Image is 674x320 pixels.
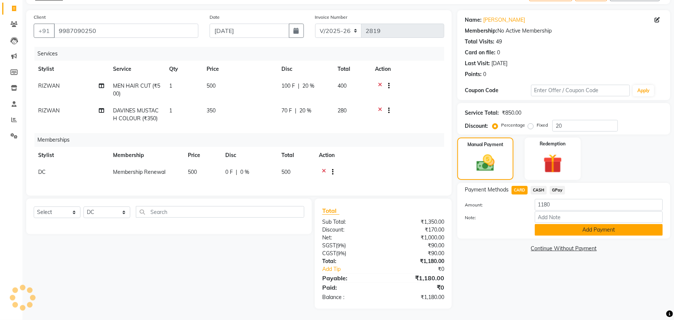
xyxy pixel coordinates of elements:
[136,206,304,218] input: Search
[467,141,503,148] label: Manual Payment
[497,49,500,57] div: 0
[317,257,383,265] div: Total:
[169,82,172,89] span: 1
[491,60,507,67] div: [DATE]
[383,226,450,234] div: ₹170.00
[299,107,311,115] span: 20 %
[465,16,482,24] div: Name:
[383,250,450,257] div: ₹90.00
[322,242,336,249] span: SGST
[34,133,450,147] div: Memberships
[338,250,345,256] span: 9%
[165,61,202,78] th: Qty
[38,107,60,114] span: RIZWAN
[54,24,198,38] input: Search by Name/Mobile/Email/Code
[383,242,450,250] div: ₹90.00
[169,107,172,114] span: 1
[535,211,663,223] input: Add Note
[383,257,450,265] div: ₹1,180.00
[210,14,220,21] label: Date
[512,186,528,194] span: CARD
[202,61,277,78] th: Price
[337,242,344,248] span: 9%
[315,14,348,21] label: Invoice Number
[188,169,197,175] span: 500
[317,218,383,226] div: Sub Total:
[240,168,249,176] span: 0 %
[277,61,333,78] th: Disc
[207,82,216,89] span: 500
[465,60,490,67] div: Last Visit:
[34,24,55,38] button: +91
[317,283,383,292] div: Paid:
[317,265,394,273] a: Add Tip
[540,141,565,147] label: Redemption
[183,147,221,164] th: Price
[109,61,165,78] th: Service
[465,109,499,117] div: Service Total:
[383,234,450,242] div: ₹1,000.00
[465,186,509,194] span: Payment Methods
[537,152,568,175] img: _gift.svg
[550,186,565,194] span: GPay
[38,82,60,89] span: RIZWAN
[34,147,109,164] th: Stylist
[465,87,531,94] div: Coupon Code
[207,107,216,114] span: 350
[225,168,233,176] span: 0 F
[459,245,669,253] a: Continue Without Payment
[34,47,450,61] div: Services
[322,207,339,215] span: Total
[302,82,314,90] span: 20 %
[633,85,654,96] button: Apply
[317,250,383,257] div: ( )
[338,107,347,114] span: 280
[531,85,630,96] input: Enter Offer / Coupon Code
[502,109,521,117] div: ₹850.00
[317,293,383,301] div: Balance :
[383,293,450,301] div: ₹1,180.00
[370,61,444,78] th: Action
[465,38,494,46] div: Total Visits:
[465,49,495,57] div: Card on file:
[295,107,296,115] span: |
[501,122,525,129] label: Percentage
[383,274,450,283] div: ₹1,180.00
[317,234,383,242] div: Net:
[394,265,450,273] div: ₹0
[465,122,488,130] div: Discount:
[221,147,277,164] th: Disc
[483,16,525,24] a: [PERSON_NAME]
[236,168,237,176] span: |
[535,199,663,211] input: Amount
[281,107,292,115] span: 70 F
[483,70,486,78] div: 0
[383,283,450,292] div: ₹0
[314,147,444,164] th: Action
[38,169,46,175] span: DC
[317,242,383,250] div: ( )
[281,169,290,175] span: 500
[383,218,450,226] div: ₹1,350.00
[465,70,482,78] div: Points:
[298,82,299,90] span: |
[109,147,183,164] th: Membership
[333,61,370,78] th: Total
[34,61,109,78] th: Stylist
[465,27,663,35] div: No Active Membership
[496,38,502,46] div: 49
[113,169,165,175] span: Membership Renewal
[281,82,295,90] span: 100 F
[465,27,497,35] div: Membership:
[535,224,663,236] button: Add Payment
[34,14,46,21] label: Client
[317,274,383,283] div: Payable:
[338,82,347,89] span: 400
[113,82,160,97] span: MEN HAIR CUT (₹500)
[459,202,529,208] label: Amount:
[277,147,314,164] th: Total
[471,153,500,173] img: _cash.svg
[322,250,336,257] span: CGST
[317,226,383,234] div: Discount:
[113,107,159,122] span: DAVINES MUSTACH COLOUR (₹350)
